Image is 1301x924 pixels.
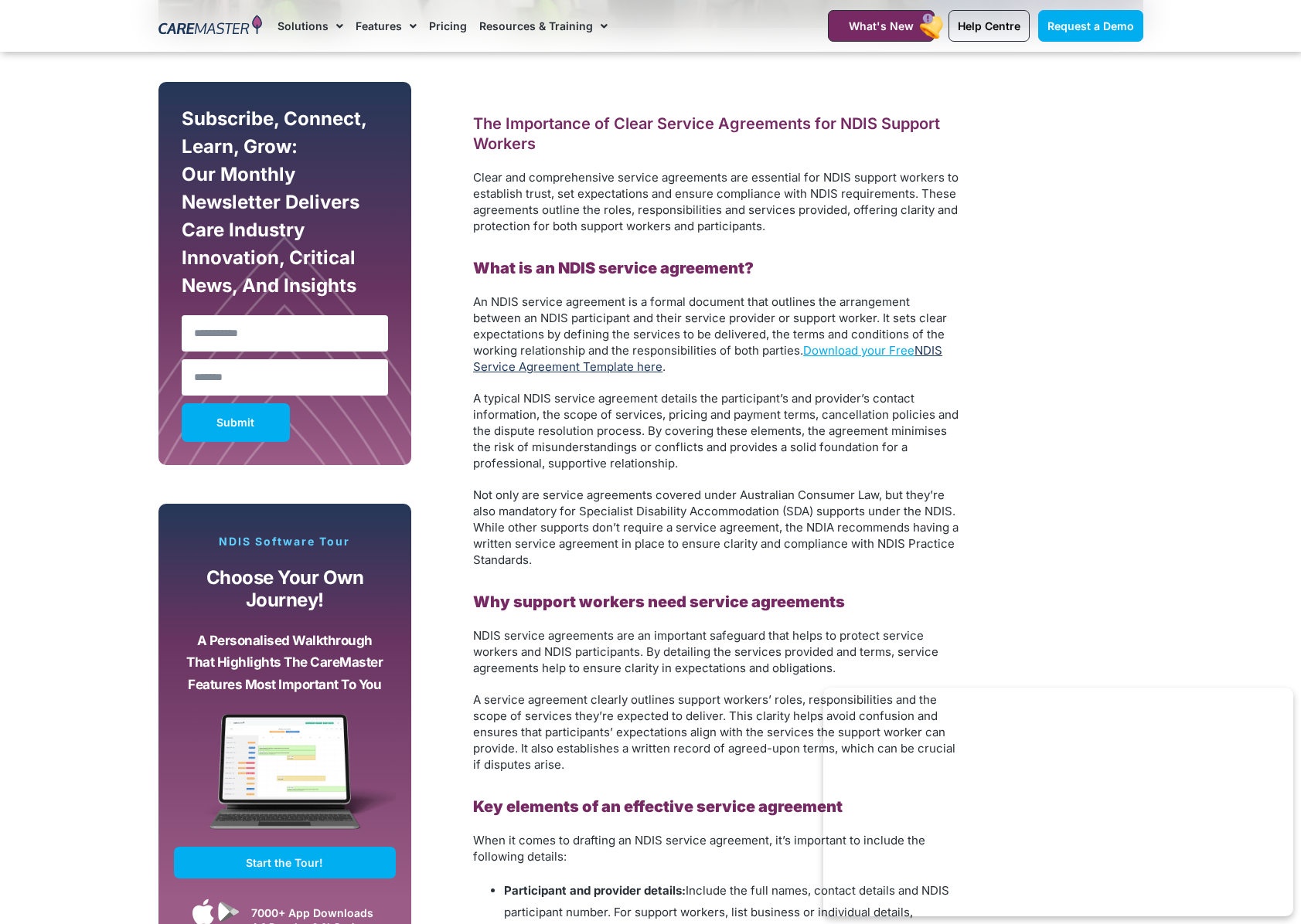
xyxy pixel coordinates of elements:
p: Choose your own journey! [186,567,385,611]
span: A typical NDIS service agreement details the participant’s and provider’s contact information, th... [473,391,959,470]
p: NDIS Software Tour [174,535,397,549]
a: What's New [828,10,935,42]
b: Key elements of an effective service agreement [473,797,843,816]
img: CareMaster Software Mockup on Screen [174,714,397,847]
a: Help Centre [949,10,1030,42]
span: Submit [216,419,254,426]
iframe: Popup CTA [823,688,1293,916]
span: A service agreement clearly outlines support workers’ roles, responsibilities and the scope of se... [473,692,955,772]
form: New Form [182,105,389,450]
p: . [473,294,960,375]
span: Help Centre [958,19,1020,32]
img: Google Play App Icon [218,900,240,923]
span: Clear and comprehensive service agreements are essential for NDIS support workers to establish tr... [473,170,959,233]
div: Subscribe, Connect, Learn, Grow: Our Monthly Newsletter Delivers Care Industry Innovation, Critic... [178,105,393,307]
b: Why support workers need service agreements [473,593,845,611]
span: Start the Tour! [246,856,323,869]
span: What's New [849,19,914,32]
img: CareMaster Logo [158,15,263,38]
p: A personalised walkthrough that highlights the CareMaster features most important to you [186,630,385,696]
a: Request a Demo [1038,10,1143,42]
span: An NDIS service agreement is a formal document that outlines the arrangement between an NDIS part... [473,294,947,358]
a: NDIS Service Agreement Template here [473,343,942,374]
a: Download your Free [803,343,914,358]
b: Participant and provider details: [504,883,686,898]
div: 7000+ App Downloads [251,905,388,921]
h2: The Importance of Clear Service Agreements for NDIS Support Workers [473,114,960,154]
span: NDIS service agreements are an important safeguard that helps to protect service workers and NDIS... [473,628,938,675]
a: Start the Tour! [174,847,397,878]
button: Submit [182,403,290,442]
span: When it comes to drafting an NDIS service agreement, it’s important to include the following deta... [473,833,925,864]
b: What is an NDIS service agreement? [473,259,754,277]
span: Not only are service agreements covered under Australian Consumer Law, but they’re also mandatory... [473,487,959,567]
span: Request a Demo [1047,19,1134,32]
